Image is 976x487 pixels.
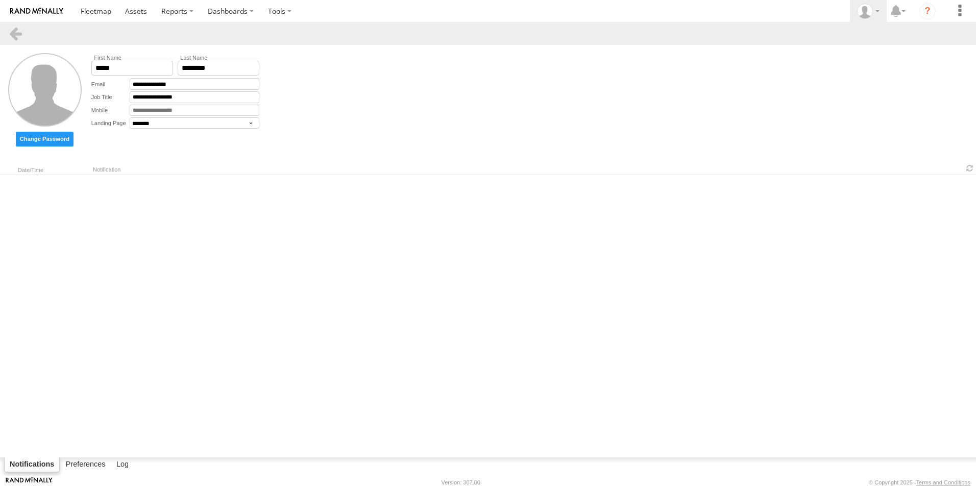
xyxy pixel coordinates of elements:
div: © Copyright 2025 - [869,479,970,485]
i: ? [919,3,936,19]
label: Set new password [16,132,74,147]
label: Landing Page [91,117,130,129]
label: Preferences [61,458,111,472]
a: Terms and Conditions [916,479,970,485]
label: Log [111,458,134,472]
label: Job Title [91,91,130,103]
img: rand-logo.svg [10,8,63,15]
div: Notification [93,166,964,173]
label: Mobile [91,105,130,116]
span: Refresh [964,163,976,173]
div: Version: 307.00 [442,479,480,485]
a: Back to landing page [8,26,23,41]
div: Dinel Dineshan [853,4,883,19]
label: Notifications [4,457,60,473]
label: First Name [91,55,173,61]
label: Email [91,78,130,90]
div: Date/Time [11,168,50,173]
label: Last Name [178,55,259,61]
